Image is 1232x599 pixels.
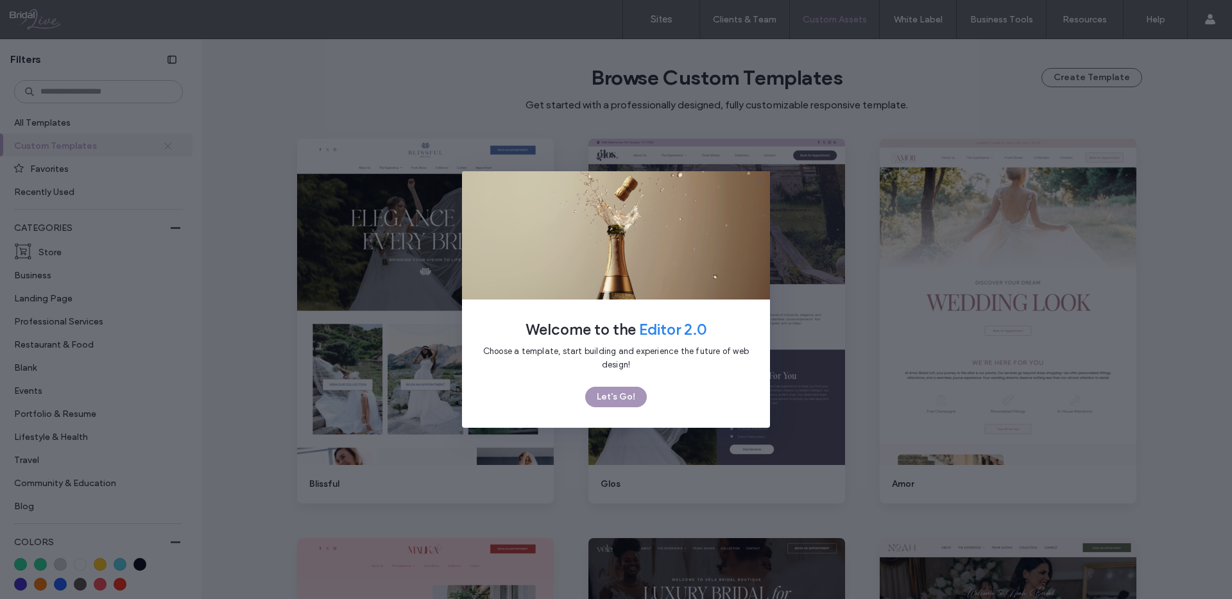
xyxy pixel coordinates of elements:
[526,320,636,339] span: Welcome to the
[30,9,56,21] span: Help
[585,387,647,407] button: Let's Go!
[639,320,706,339] span: Editor 2.0
[483,346,749,369] span: Choose a template, start building and experience the future of web design!
[462,171,770,299] img: flex-editor-banner-3.svg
